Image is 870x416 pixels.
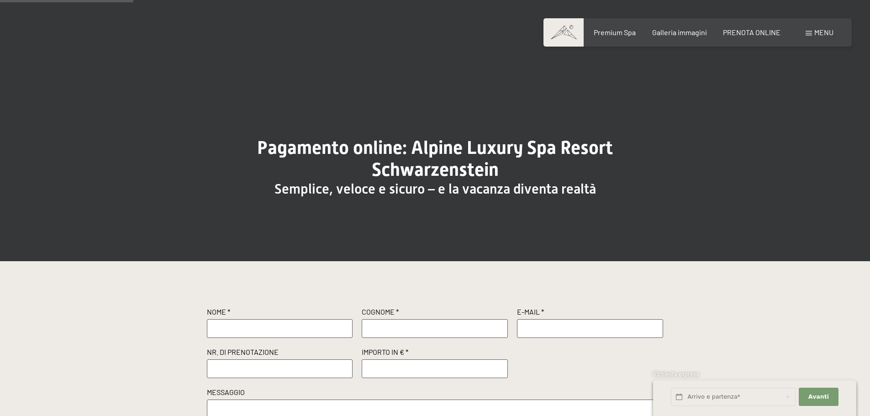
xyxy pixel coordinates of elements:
[799,388,838,406] button: Avanti
[594,28,636,37] a: Premium Spa
[652,28,707,37] a: Galleria immagini
[362,347,508,359] label: Importo in € *
[808,393,829,401] span: Avanti
[723,28,780,37] a: PRENOTA ONLINE
[207,387,664,400] label: Messaggio
[274,181,596,197] span: Semplice, veloce e sicuro – e la vacanza diventa realtà
[653,370,699,378] span: Richiesta express
[362,307,508,319] label: Cognome *
[517,307,663,319] label: E-Mail *
[207,307,353,319] label: Nome *
[207,347,353,359] label: Nr. di prenotazione
[257,137,613,180] span: Pagamento online: Alpine Luxury Spa Resort Schwarzenstein
[814,28,833,37] span: Menu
